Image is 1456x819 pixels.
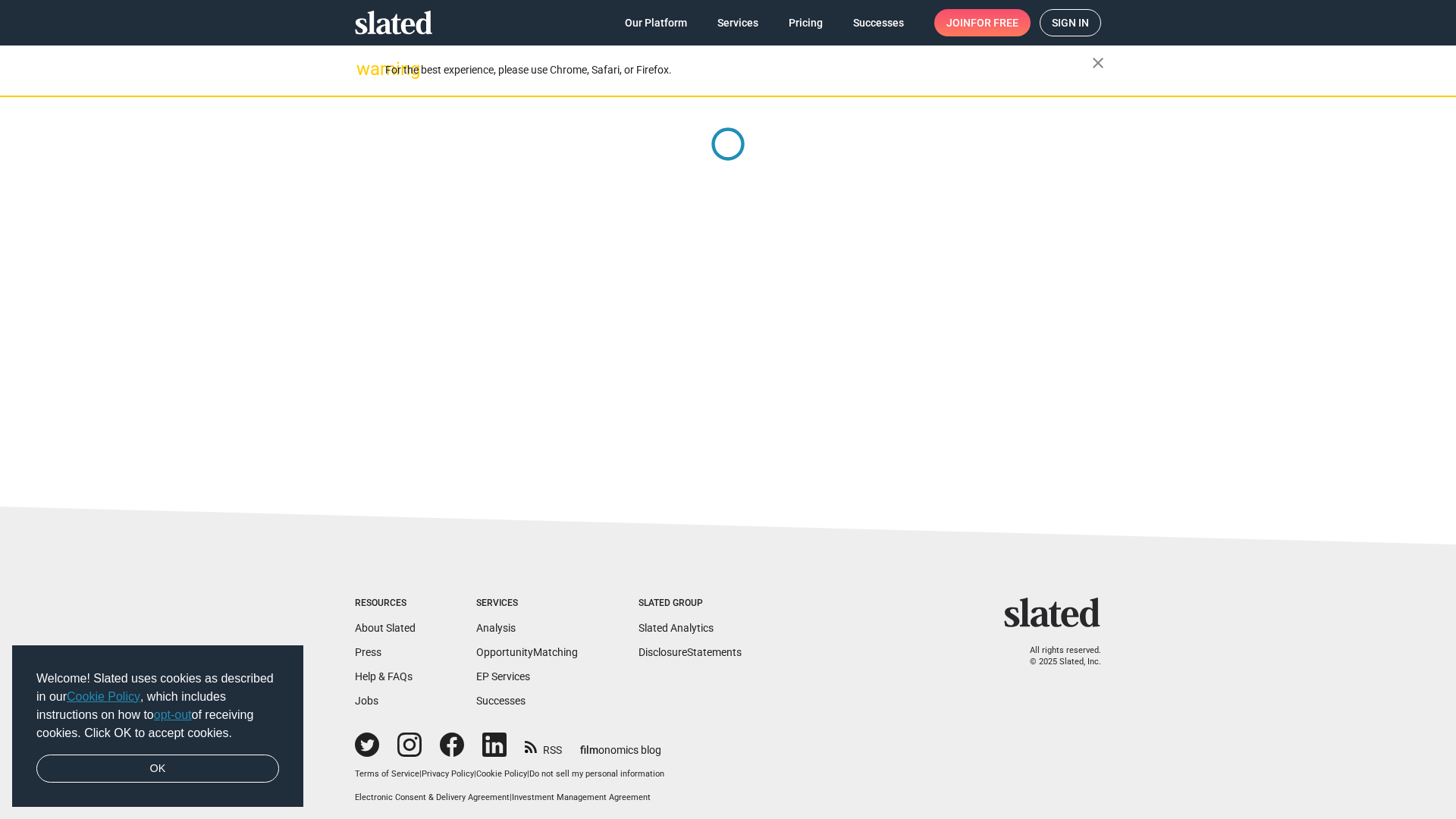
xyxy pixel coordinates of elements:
[1052,10,1089,36] span: Sign in
[580,744,598,756] span: film
[355,646,381,658] a: Press
[355,670,413,682] a: Help & FAQs
[527,769,529,779] span: |
[613,9,699,36] a: Our Platform
[1040,9,1101,36] a: Sign in
[355,792,510,802] a: Electronic Consent & Delivery Agreement
[971,9,1018,36] span: for free
[580,731,661,758] a: filmonomics blog
[476,769,527,779] a: Cookie Policy
[36,755,279,783] a: dismiss cookie message
[853,9,904,36] span: Successes
[476,598,578,610] div: Services
[355,598,416,610] div: Resources
[705,9,770,36] a: Services
[154,708,192,721] a: opt-out
[934,9,1031,36] a: Joinfor free
[476,646,578,658] a: OpportunityMatching
[625,9,687,36] span: Our Platform
[841,9,916,36] a: Successes
[639,598,742,610] div: Slated Group
[385,60,1092,80] div: For the best experience, please use Chrome, Safari, or Firefox.
[12,645,303,808] div: cookieconsent
[476,670,530,682] a: EP Services
[355,695,378,707] a: Jobs
[717,9,758,36] span: Services
[355,622,416,634] a: About Slated
[639,622,714,634] a: Slated Analytics
[639,646,742,658] a: DisclosureStatements
[476,695,526,707] a: Successes
[525,734,562,758] a: RSS
[36,670,279,742] span: Welcome! Slated uses cookies as described in our , which includes instructions on how to of recei...
[356,60,375,78] mat-icon: warning
[474,769,476,779] span: |
[476,622,516,634] a: Analysis
[355,769,419,779] a: Terms of Service
[777,9,835,36] a: Pricing
[419,769,422,779] span: |
[1089,54,1107,72] mat-icon: close
[1014,645,1101,667] p: All rights reserved. © 2025 Slated, Inc.
[946,9,1018,36] span: Join
[789,9,823,36] span: Pricing
[510,792,512,802] span: |
[422,769,474,779] a: Privacy Policy
[529,769,664,780] button: Do not sell my personal information
[67,690,140,703] a: Cookie Policy
[512,792,651,802] a: Investment Management Agreement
